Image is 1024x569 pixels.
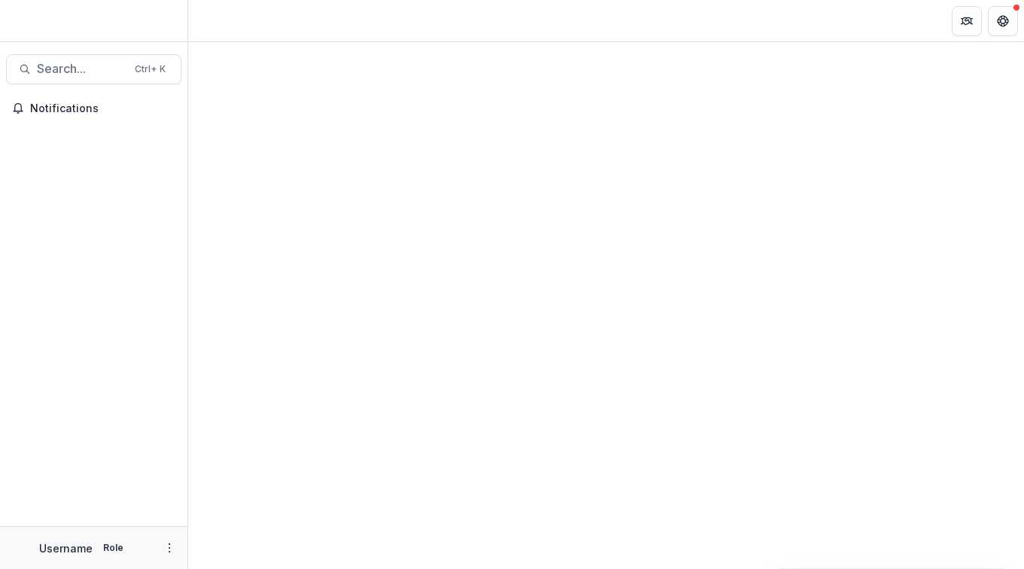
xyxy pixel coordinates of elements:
span: Notifications [30,102,175,115]
button: Notifications [6,96,181,120]
button: Search... [6,54,181,84]
div: Ctrl + K [132,61,169,78]
button: More [160,539,178,557]
p: Username [39,540,93,556]
span: Search... [37,62,126,76]
button: Get Help [988,6,1018,36]
p: Role [99,541,128,555]
nav: breadcrumb [194,10,258,32]
button: Partners [952,6,982,36]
